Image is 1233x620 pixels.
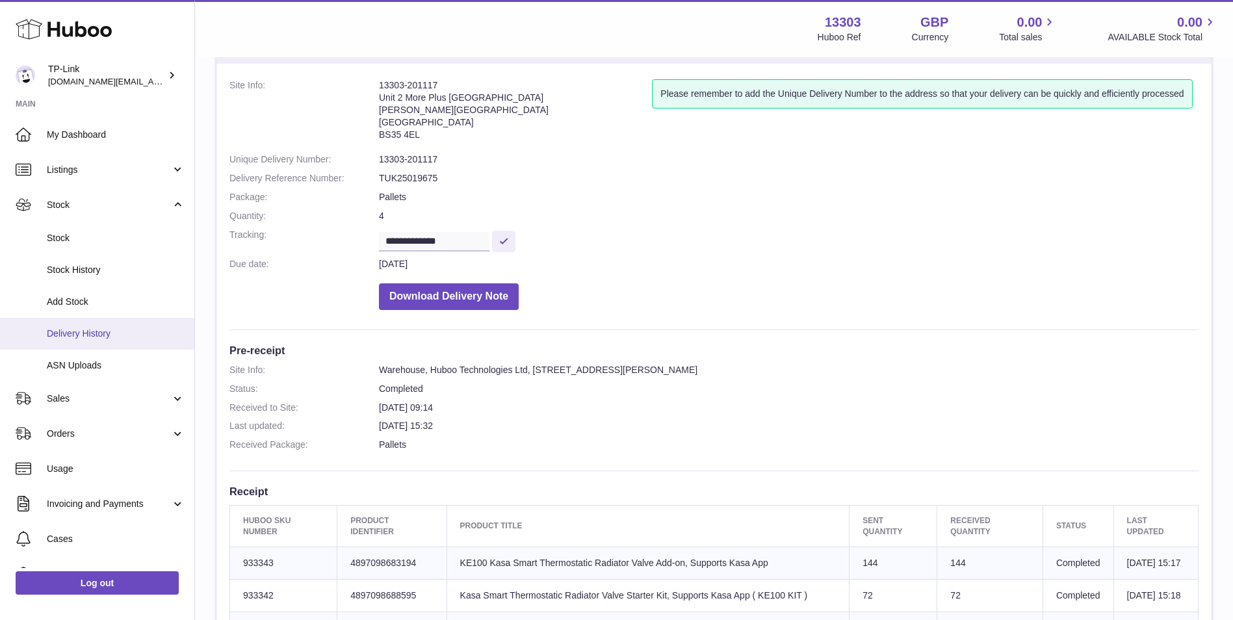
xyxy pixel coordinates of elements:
th: Status [1043,506,1113,547]
dt: Package: [229,191,379,203]
dd: Pallets [379,439,1199,451]
th: Sent Quantity [850,506,937,547]
dt: Delivery Reference Number: [229,172,379,185]
td: 4897098688595 [337,579,447,612]
dt: Last updated: [229,420,379,432]
dd: [DATE] [379,258,1199,270]
strong: GBP [920,14,948,31]
span: 0.00 [1177,14,1202,31]
dd: Pallets [379,191,1199,203]
span: Sales [47,393,171,405]
dt: Received Package: [229,439,379,451]
dd: Completed [379,383,1199,395]
dd: [DATE] 09:14 [379,402,1199,414]
td: 933342 [230,579,337,612]
dd: 13303-201117 [379,153,1199,166]
th: Product title [447,506,850,547]
span: Orders [47,428,171,440]
dt: Tracking: [229,229,379,252]
span: ASN Uploads [47,359,185,372]
th: Last updated [1113,506,1198,547]
span: Stock [47,199,171,211]
th: Received Quantity [937,506,1043,547]
span: Stock History [47,264,185,276]
td: [DATE] 15:17 [1113,547,1198,579]
span: Delivery History [47,328,185,340]
a: 0.00 AVAILABLE Stock Total [1108,14,1217,44]
dd: 4 [379,210,1199,222]
dd: [DATE] 15:32 [379,420,1199,432]
dt: Site Info: [229,79,379,147]
h3: Receipt [229,484,1199,498]
td: 144 [850,547,937,579]
dt: Quantity: [229,210,379,222]
span: Cases [47,533,185,545]
dt: Received to Site: [229,402,379,414]
span: Usage [47,463,185,475]
td: Kasa Smart Thermostatic Radiator Valve Starter Kit, Supports Kasa App ( KE100 KIT ) [447,579,850,612]
span: Invoicing and Payments [47,498,171,510]
div: TP-Link [48,63,165,88]
th: Product Identifier [337,506,447,547]
dt: Unique Delivery Number: [229,153,379,166]
span: My Dashboard [47,129,185,141]
span: Total sales [999,31,1057,44]
th: Huboo SKU Number [230,506,337,547]
dd: TUK25019675 [379,172,1199,185]
dt: Due date: [229,258,379,270]
span: AVAILABLE Stock Total [1108,31,1217,44]
address: 13303-201117 Unit 2 More Plus [GEOGRAPHIC_DATA] [PERSON_NAME][GEOGRAPHIC_DATA] [GEOGRAPHIC_DATA] ... [379,79,652,147]
td: [DATE] 15:18 [1113,579,1198,612]
strong: 13303 [825,14,861,31]
td: Completed [1043,547,1113,579]
td: 144 [937,547,1043,579]
td: 72 [937,579,1043,612]
td: KE100 Kasa Smart Thermostatic Radiator Valve Add-on, Supports Kasa App [447,547,850,579]
span: Add Stock [47,296,185,308]
button: Download Delivery Note [379,283,519,310]
span: 0.00 [1017,14,1043,31]
td: 4897098683194 [337,547,447,579]
a: 0.00 Total sales [999,14,1057,44]
td: 933343 [230,547,337,579]
td: 72 [850,579,937,612]
h3: Pre-receipt [229,343,1199,357]
div: Huboo Ref [818,31,861,44]
dt: Status: [229,383,379,395]
span: Listings [47,164,171,176]
dd: Warehouse, Huboo Technologies Ltd, [STREET_ADDRESS][PERSON_NAME] [379,364,1199,376]
div: Currency [912,31,949,44]
span: Stock [47,232,185,244]
td: Completed [1043,579,1113,612]
img: siyu.wang@tp-link.com [16,66,35,85]
dt: Site Info: [229,364,379,376]
a: Log out [16,571,179,595]
div: Please remember to add the Unique Delivery Number to the address so that your delivery can be qui... [652,79,1192,109]
span: [DOMAIN_NAME][EMAIL_ADDRESS][DOMAIN_NAME] [48,76,259,86]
